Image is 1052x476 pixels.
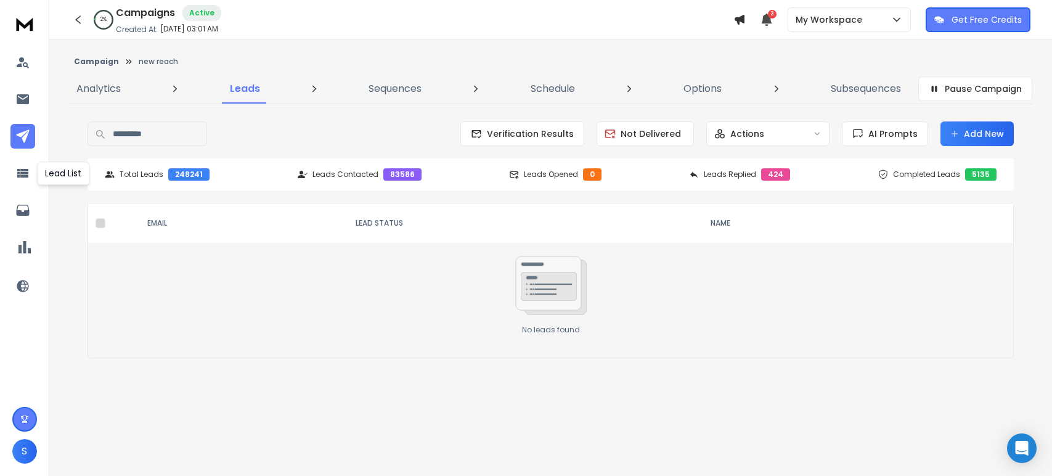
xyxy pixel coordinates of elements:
div: 248241 [168,168,210,181]
button: AI Prompts [842,121,928,146]
div: 424 [761,168,790,181]
button: Campaign [74,57,119,67]
th: EMAIL [137,203,346,243]
p: My Workspace [796,14,867,26]
p: Leads Opened [524,170,578,179]
p: Created At: [116,25,158,35]
button: Add New [940,121,1014,146]
p: Not Delivered [621,128,681,140]
span: 3 [768,10,777,18]
div: Active [182,5,221,21]
span: Verification Results [482,128,574,140]
button: S [12,439,37,464]
p: Analytics [76,81,121,96]
button: Pause Campaign [918,76,1032,101]
a: Schedule [523,74,582,104]
p: Leads Contacted [312,170,378,179]
p: new reach [139,57,178,67]
p: Completed Leads [893,170,960,179]
p: Schedule [531,81,575,96]
p: [DATE] 03:01 AM [160,24,218,34]
a: Options [676,74,729,104]
div: Open Intercom Messenger [1007,433,1037,463]
p: Leads [230,81,260,96]
p: Subsequences [831,81,901,96]
a: Leads [222,74,267,104]
p: Leads Replied [704,170,756,179]
button: Verification Results [460,121,584,146]
a: Analytics [69,74,128,104]
th: LEAD STATUS [346,203,700,243]
p: 2 % [100,16,107,23]
div: Lead List [37,162,89,185]
p: Total Leads [120,170,163,179]
span: AI Prompts [863,128,918,140]
h1: Campaigns [116,6,175,20]
p: Actions [730,128,764,140]
a: Sequences [361,74,429,104]
p: Get Free Credits [952,14,1022,26]
div: 5135 [965,168,997,181]
th: NAME [701,203,909,243]
img: logo [12,12,37,35]
div: 0 [583,168,601,181]
p: No leads found [522,325,580,335]
a: Subsequences [823,74,908,104]
p: Options [683,81,722,96]
p: Sequences [369,81,422,96]
div: 83586 [383,168,422,181]
button: Get Free Credits [926,7,1030,32]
